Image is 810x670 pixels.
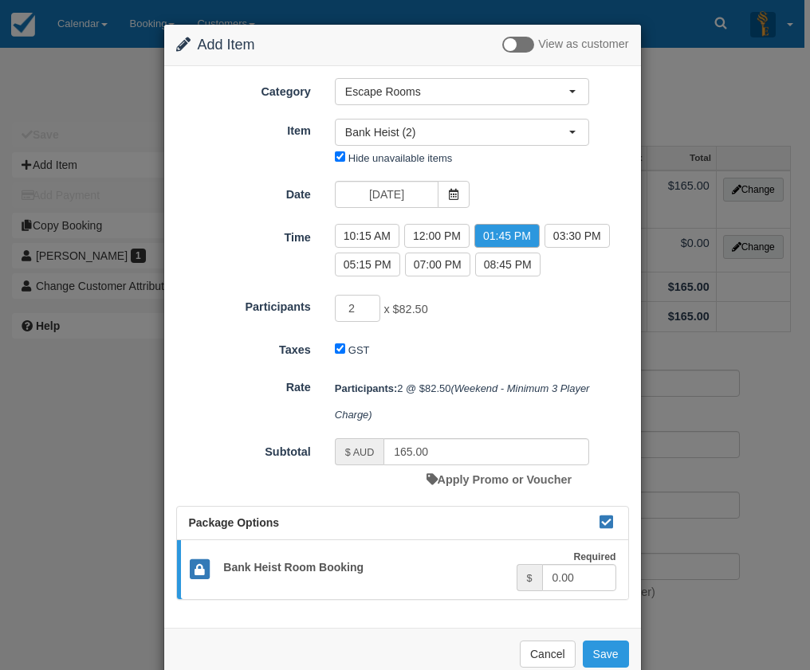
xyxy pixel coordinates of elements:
div: 2 @ $82.50 [323,375,641,428]
small: $ [527,573,533,584]
h5: Bank Heist Room Booking [211,562,516,574]
button: Save [583,641,629,668]
label: Subtotal [164,438,323,460]
label: 12:00 PM [404,224,470,248]
strong: Participants [335,382,397,394]
label: Item [164,117,323,139]
button: Bank Heist (2) [335,119,589,146]
input: Participants [335,295,381,322]
label: Time [164,224,323,246]
label: 07:00 PM [405,253,470,276]
label: Category [164,78,323,100]
span: x $82.50 [383,304,427,316]
small: $ AUD [345,447,374,458]
label: Date [164,181,323,203]
em: (Weekend - Minimum 3 Player Charge) [335,382,592,421]
label: 03:30 PM [545,224,610,248]
label: Participants [164,293,323,315]
a: Bank Heist Room Booking Required $ [177,540,628,600]
span: Package Options [189,516,280,529]
label: 10:15 AM [335,224,399,248]
label: GST [348,344,370,356]
button: Cancel [520,641,576,668]
label: 01:45 PM [474,224,540,248]
span: View as customer [538,38,628,51]
strong: Required [573,551,615,562]
span: Bank Heist (2) [345,124,568,140]
label: Rate [164,374,323,396]
span: Add Item [198,37,255,53]
span: Escape Rooms [345,84,568,100]
label: Hide unavailable items [348,152,452,164]
label: 08:45 PM [475,253,541,276]
button: Escape Rooms [335,78,589,105]
label: 05:15 PM [335,253,400,276]
label: Taxes [164,336,323,359]
a: Apply Promo or Voucher [427,473,572,486]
